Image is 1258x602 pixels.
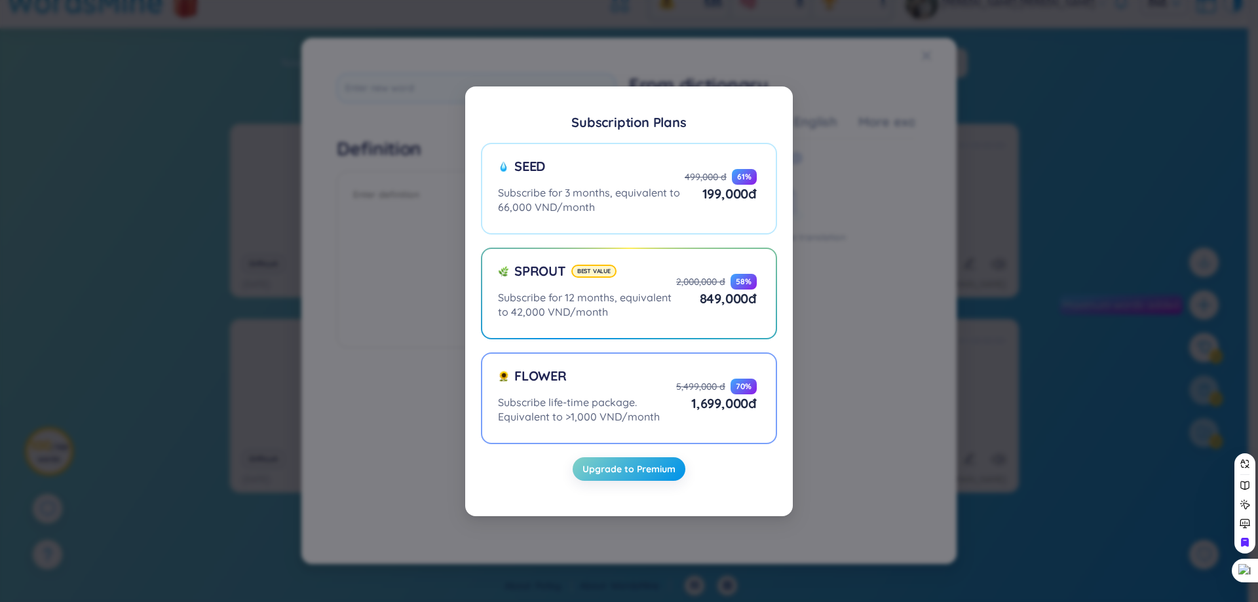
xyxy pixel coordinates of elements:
[573,457,685,481] button: Upgrade to Premium
[498,157,685,185] div: Seed
[498,395,676,424] div: Subscribe life-time package. Equivalent to >1,000 VND/month
[676,274,725,288] div: 2,000,000 đ
[498,367,676,395] div: Flower
[498,160,509,172] img: seed
[498,290,676,319] div: Subscribe for 12 months, equivalent to 42,000 VND/month
[582,462,676,476] span: Upgrade to Premium
[732,168,757,184] div: 61 %
[498,262,676,290] div: Sprout
[498,370,509,381] img: flower
[498,265,509,276] img: sprout
[685,170,727,183] div: 499,000 đ
[571,115,686,130] div: Subscription Plans
[676,394,757,412] div: 1,699,000 đ
[498,185,685,214] div: Subscribe for 3 months, equivalent to 66,000 VND/month
[676,379,725,392] div: 5,499,000 đ
[731,273,757,289] div: 58 %
[571,265,617,278] div: Best value
[685,184,757,202] div: 199,000 đ
[731,378,757,394] div: 70 %
[676,289,757,307] div: 849,000 đ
